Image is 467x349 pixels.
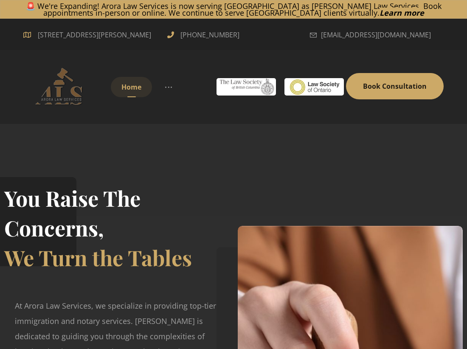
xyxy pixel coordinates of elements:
p: 🚨 We're Expanding! Arora Law Services is now serving [GEOGRAPHIC_DATA] as [PERSON_NAME] Law Servi... [0,3,467,16]
img: # [284,78,344,96]
a: [STREET_ADDRESS][PERSON_NAME] [23,29,155,39]
a: Book Consultation [346,73,444,99]
span: Book Consultation [363,82,427,91]
span: We Turn the Tables [4,243,192,272]
a: [PHONE_NUMBER] [167,29,242,39]
h2: You Raise The Concerns, [4,183,229,243]
a: Home [111,77,152,97]
span: [PHONE_NUMBER] [178,28,242,42]
span: [EMAIL_ADDRESS][DOMAIN_NAME] [321,28,431,42]
a: More links [153,77,184,97]
span: [STREET_ADDRESS][PERSON_NAME] [34,28,155,42]
a: Advocate (IN) | Barrister (CA) | Solicitor | Notary Public [23,67,100,105]
a: Learn more [380,8,424,18]
img: Arora Law Services [23,67,100,105]
img: # [217,78,276,96]
span: Home [121,82,141,92]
